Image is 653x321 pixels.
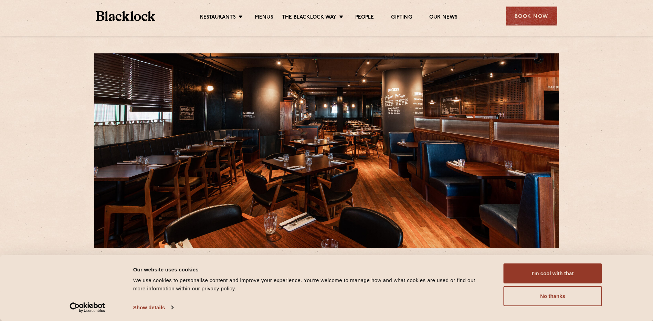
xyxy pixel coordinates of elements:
[255,14,273,22] a: Menus
[504,263,602,283] button: I'm cool with that
[282,14,336,22] a: The Blacklock Way
[200,14,236,22] a: Restaurants
[96,11,156,21] img: BL_Textured_Logo-footer-cropped.svg
[133,276,488,293] div: We use cookies to personalise content and improve your experience. You're welcome to manage how a...
[429,14,458,22] a: Our News
[57,302,117,313] a: Usercentrics Cookiebot - opens in a new window
[355,14,374,22] a: People
[504,286,602,306] button: No thanks
[506,7,557,25] div: Book Now
[133,265,488,273] div: Our website uses cookies
[133,302,173,313] a: Show details
[391,14,412,22] a: Gifting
